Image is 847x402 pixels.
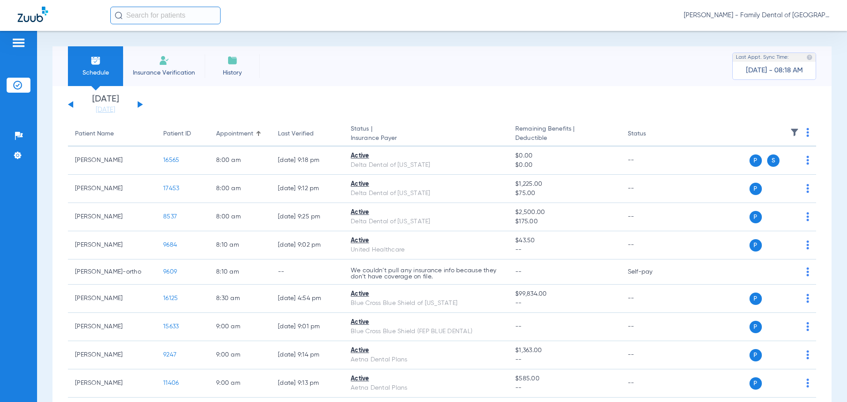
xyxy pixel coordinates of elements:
span: 9247 [163,352,176,358]
span: $0.00 [515,161,613,170]
span: Insurance Verification [130,68,198,77]
span: P [750,349,762,361]
img: group-dot-blue.svg [806,240,809,249]
td: [DATE] 9:01 PM [271,313,344,341]
img: group-dot-blue.svg [806,184,809,193]
td: [PERSON_NAME] [68,175,156,203]
span: -- [515,245,613,255]
td: [DATE] 9:02 PM [271,231,344,259]
span: [DATE] - 08:18 AM [746,66,803,75]
span: History [211,68,253,77]
img: group-dot-blue.svg [806,128,809,137]
span: P [750,211,762,223]
div: United Healthcare [351,245,501,255]
span: [PERSON_NAME] - Family Dental of [GEOGRAPHIC_DATA] [684,11,829,20]
span: 9609 [163,269,177,275]
td: 9:00 AM [209,369,271,398]
div: Active [351,208,501,217]
td: [PERSON_NAME] [68,341,156,369]
td: -- [271,259,344,285]
td: -- [621,175,680,203]
span: -- [515,355,613,364]
div: Aetna Dental Plans [351,383,501,393]
span: -- [515,269,522,275]
div: Blue Cross Blue Shield (FEP BLUE DENTAL) [351,327,501,336]
span: Insurance Payer [351,134,501,143]
span: $2,500.00 [515,208,613,217]
span: $43.50 [515,236,613,245]
div: Appointment [216,129,264,139]
span: Deductible [515,134,613,143]
span: $1,225.00 [515,180,613,189]
td: [PERSON_NAME] [68,285,156,313]
td: -- [621,231,680,259]
td: [PERSON_NAME] [68,147,156,175]
td: -- [621,313,680,341]
div: Last Verified [278,129,314,139]
td: -- [621,147,680,175]
span: P [750,293,762,305]
div: Active [351,346,501,355]
div: Appointment [216,129,253,139]
td: [DATE] 9:13 PM [271,369,344,398]
img: Manual Insurance Verification [159,55,169,66]
span: 9684 [163,242,177,248]
div: Active [351,374,501,383]
div: Patient Name [75,129,114,139]
td: [DATE] 4:54 PM [271,285,344,313]
td: 8:00 AM [209,175,271,203]
li: [DATE] [79,95,132,114]
div: Patient ID [163,129,191,139]
td: [PERSON_NAME] [68,369,156,398]
th: Remaining Benefits | [508,122,620,147]
span: Last Appt. Sync Time: [736,53,789,62]
td: -- [621,341,680,369]
td: [PERSON_NAME] [68,231,156,259]
div: Active [351,151,501,161]
span: 11406 [163,380,179,386]
th: Status | [344,122,508,147]
span: -- [515,383,613,393]
input: Search for patients [110,7,221,24]
div: Delta Dental of [US_STATE] [351,161,501,170]
span: $1,363.00 [515,346,613,355]
div: Blue Cross Blue Shield of [US_STATE] [351,299,501,308]
span: P [750,321,762,333]
span: 8537 [163,214,177,220]
td: [DATE] 9:14 PM [271,341,344,369]
td: -- [621,203,680,231]
span: $75.00 [515,189,613,198]
td: -- [621,369,680,398]
td: 8:00 AM [209,203,271,231]
span: Schedule [75,68,116,77]
img: last sync help info [806,54,813,60]
div: Patient ID [163,129,202,139]
div: Aetna Dental Plans [351,355,501,364]
span: $99,834.00 [515,289,613,299]
img: hamburger-icon [11,38,26,48]
a: [DATE] [79,105,132,114]
td: 8:30 AM [209,285,271,313]
td: 8:00 AM [209,147,271,175]
div: Active [351,180,501,189]
div: Patient Name [75,129,149,139]
td: 9:00 AM [209,341,271,369]
img: group-dot-blue.svg [806,350,809,359]
img: group-dot-blue.svg [806,379,809,387]
span: -- [515,299,613,308]
span: S [767,154,780,167]
div: Active [351,318,501,327]
span: P [750,183,762,195]
td: -- [621,285,680,313]
span: P [750,154,762,167]
td: [PERSON_NAME] [68,203,156,231]
img: filter.svg [790,128,799,137]
th: Status [621,122,680,147]
span: 16125 [163,295,178,301]
span: 15633 [163,323,179,330]
span: $585.00 [515,374,613,383]
img: Search Icon [115,11,123,19]
div: Active [351,289,501,299]
span: 17453 [163,185,179,192]
img: Zuub Logo [18,7,48,22]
